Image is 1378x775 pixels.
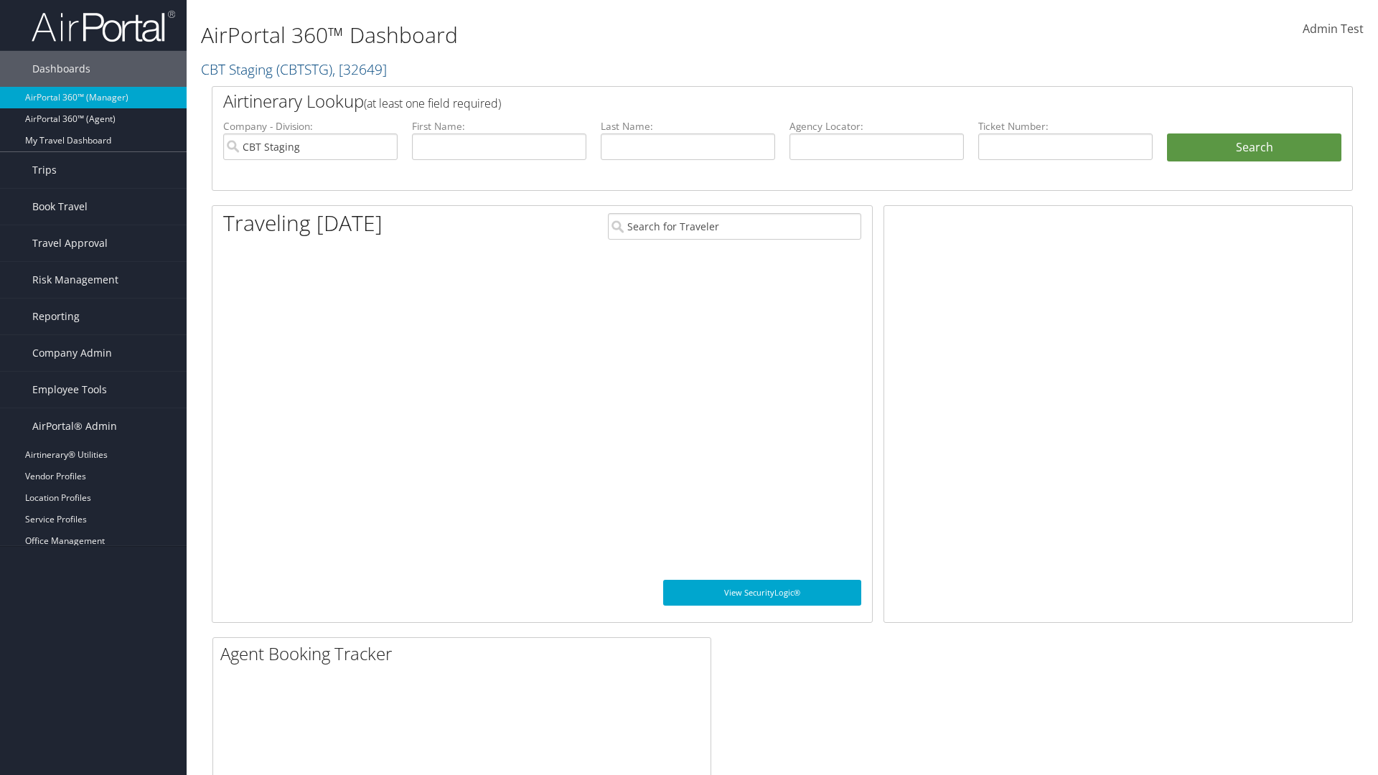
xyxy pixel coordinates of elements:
[32,189,88,225] span: Book Travel
[978,119,1153,133] label: Ticket Number:
[223,208,383,238] h1: Traveling [DATE]
[1167,133,1341,162] button: Search
[276,60,332,79] span: ( CBTSTG )
[608,213,861,240] input: Search for Traveler
[1303,7,1364,52] a: Admin Test
[201,60,387,79] a: CBT Staging
[32,372,107,408] span: Employee Tools
[32,299,80,334] span: Reporting
[332,60,387,79] span: , [ 32649 ]
[32,408,117,444] span: AirPortal® Admin
[364,95,501,111] span: (at least one field required)
[32,152,57,188] span: Trips
[32,51,90,87] span: Dashboards
[412,119,586,133] label: First Name:
[32,225,108,261] span: Travel Approval
[201,20,976,50] h1: AirPortal 360™ Dashboard
[32,9,175,43] img: airportal-logo.png
[223,89,1247,113] h2: Airtinerary Lookup
[220,642,711,666] h2: Agent Booking Tracker
[223,119,398,133] label: Company - Division:
[32,262,118,298] span: Risk Management
[32,335,112,371] span: Company Admin
[601,119,775,133] label: Last Name:
[663,580,861,606] a: View SecurityLogic®
[789,119,964,133] label: Agency Locator:
[1303,21,1364,37] span: Admin Test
